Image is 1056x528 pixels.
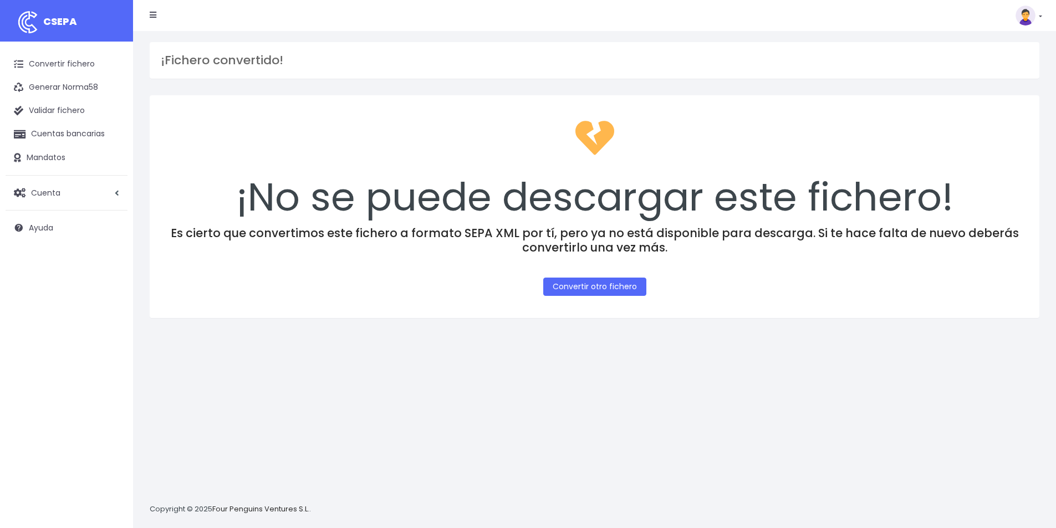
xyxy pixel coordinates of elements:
p: Copyright © 2025 . [150,504,311,515]
span: CSEPA [43,14,77,28]
img: profile [1016,6,1035,25]
a: Mandatos [6,146,127,170]
a: Four Penguins Ventures S.L. [212,504,309,514]
span: Cuenta [31,187,60,198]
a: Cuenta [6,181,127,204]
a: Validar fichero [6,99,127,122]
a: Ayuda [6,216,127,239]
span: Ayuda [29,222,53,233]
div: ¡No se puede descargar este fichero! [164,110,1025,226]
a: Generar Norma58 [6,76,127,99]
h3: ¡Fichero convertido! [161,53,1028,68]
h4: Es cierto que convertimos este fichero a formato SEPA XML por tí, pero ya no está disponible para... [164,226,1025,254]
a: Cuentas bancarias [6,122,127,146]
a: Convertir otro fichero [543,278,646,296]
img: logo [14,8,42,36]
a: Convertir fichero [6,53,127,76]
